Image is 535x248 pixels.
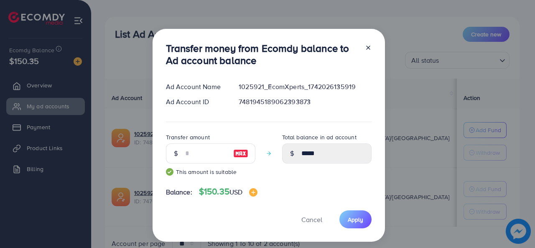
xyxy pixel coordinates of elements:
[348,215,363,224] span: Apply
[249,188,257,197] img: image
[291,210,333,228] button: Cancel
[159,82,232,92] div: Ad Account Name
[166,133,210,141] label: Transfer amount
[233,148,248,159] img: image
[282,133,357,141] label: Total balance in ad account
[232,82,378,92] div: 1025921_EcomXperts_1742026135919
[166,168,173,176] img: guide
[166,168,255,176] small: This amount is suitable
[232,97,378,107] div: 7481945189062393873
[159,97,232,107] div: Ad Account ID
[166,42,358,66] h3: Transfer money from Ecomdy balance to Ad account balance
[229,187,242,197] span: USD
[301,215,322,224] span: Cancel
[199,187,258,197] h4: $150.35
[166,187,192,197] span: Balance:
[339,210,372,228] button: Apply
